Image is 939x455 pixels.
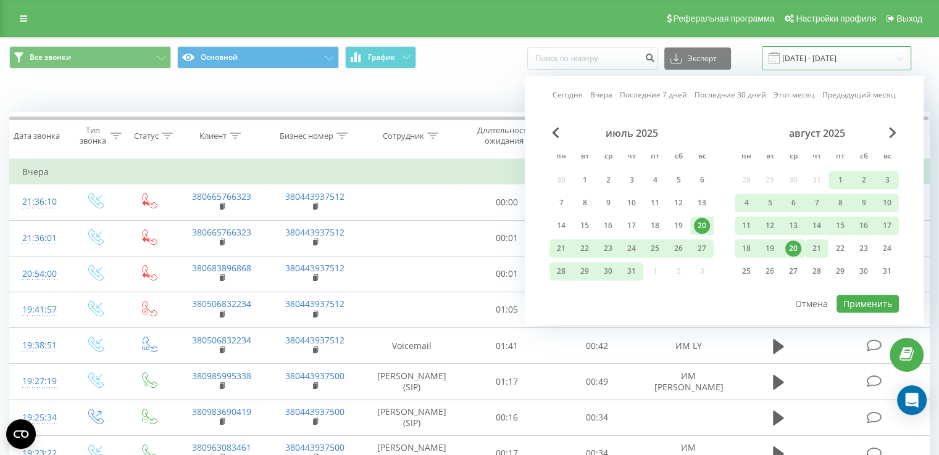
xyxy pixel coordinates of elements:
button: Open CMP widget [6,419,36,449]
div: 20:54:00 [22,262,55,286]
div: ср 2 июля 2025 г. [596,171,620,189]
div: чт 14 авг. 2025 г. [805,216,828,235]
div: 13 [694,195,710,211]
div: пн 25 авг. 2025 г. [735,262,758,281]
a: 380963083461 [192,441,251,453]
div: сб 9 авг. 2025 г. [852,194,875,212]
div: 18 [647,218,663,234]
div: 29 [832,263,848,279]
div: 21:36:10 [22,190,55,214]
div: чт 28 авг. 2025 г. [805,262,828,281]
div: 2 [600,172,616,188]
abbr: суббота [854,148,873,166]
td: 01:17 [462,364,552,400]
a: 380683896868 [192,262,251,274]
div: Бизнес номер [280,131,333,141]
button: Основной [177,46,339,68]
div: пн 4 авг. 2025 г. [735,194,758,212]
a: 380443937500 [285,441,344,453]
td: 00:01 [462,220,552,256]
div: пт 25 июля 2025 г. [643,239,667,258]
div: 27 [785,263,801,279]
div: вс 20 июля 2025 г. [690,216,714,235]
div: 18 [738,240,754,256]
div: сб 30 авг. 2025 г. [852,262,875,281]
div: пт 8 авг. 2025 г. [828,194,852,212]
div: 4 [647,172,663,188]
span: Реферальная программа [673,14,774,23]
a: Сегодня [553,89,583,101]
td: 01:41 [462,328,552,364]
td: ИМ LY [641,328,735,364]
div: сб 2 авг. 2025 г. [852,171,875,189]
div: сб 19 июля 2025 г. [667,216,690,235]
div: 7 [553,195,569,211]
abbr: четверг [622,148,641,166]
div: 28 [809,263,825,279]
a: 380985995338 [192,370,251,382]
div: сб 16 авг. 2025 г. [852,216,875,235]
div: ср 16 июля 2025 г. [596,216,620,235]
button: Все звонки [9,46,171,68]
div: 19:27:19 [22,369,55,393]
a: 380443937512 [285,226,344,238]
div: ср 23 июля 2025 г. [596,239,620,258]
div: вт 26 авг. 2025 г. [758,262,782,281]
div: пн 21 июля 2025 г. [549,239,573,258]
div: 2 [856,172,872,188]
div: 24 [624,240,640,256]
a: 380443937512 [285,262,344,274]
span: Previous Month [552,127,559,138]
div: ср 6 авг. 2025 г. [782,194,805,212]
div: 1 [577,172,593,188]
div: 19 [762,240,778,256]
span: Next Month [889,127,896,138]
a: 380443937512 [285,334,344,346]
div: вт 15 июля 2025 г. [573,216,596,235]
div: пт 15 авг. 2025 г. [828,216,852,235]
div: сб 5 июля 2025 г. [667,171,690,189]
td: Voicemail [362,328,462,364]
div: 19:38:51 [22,334,55,358]
abbr: вторник [761,148,779,166]
button: Отмена [788,295,835,313]
div: вс 27 июля 2025 г. [690,239,714,258]
div: пт 29 авг. 2025 г. [828,262,852,281]
div: чт 7 авг. 2025 г. [805,194,828,212]
div: вс 10 авг. 2025 г. [875,194,899,212]
div: Статус [134,131,159,141]
div: 17 [879,218,895,234]
a: 380443937512 [285,191,344,202]
div: чт 10 июля 2025 г. [620,194,643,212]
div: Сотрудник [383,131,424,141]
div: вс 31 авг. 2025 г. [875,262,899,281]
div: 30 [600,263,616,279]
abbr: воскресенье [693,148,711,166]
div: 9 [600,195,616,211]
div: 20 [785,240,801,256]
div: 17 [624,218,640,234]
div: вт 1 июля 2025 г. [573,171,596,189]
div: 8 [832,195,848,211]
a: 380506832234 [192,298,251,309]
div: 23 [856,240,872,256]
div: 30 [856,263,872,279]
div: чт 24 июля 2025 г. [620,239,643,258]
button: Экспорт [664,47,731,70]
div: 11 [647,195,663,211]
div: 19:25:34 [22,406,55,430]
abbr: суббота [669,148,688,166]
div: ср 9 июля 2025 г. [596,194,620,212]
div: сб 12 июля 2025 г. [667,194,690,212]
td: 00:34 [552,400,641,435]
div: 16 [856,218,872,234]
button: График [345,46,416,68]
div: 31 [624,263,640,279]
div: пн 7 июля 2025 г. [549,194,573,212]
div: 28 [553,263,569,279]
div: 31 [879,263,895,279]
div: чт 31 июля 2025 г. [620,262,643,281]
span: Выход [896,14,922,23]
div: 5 [670,172,687,188]
div: ср 20 авг. 2025 г. [782,239,805,258]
